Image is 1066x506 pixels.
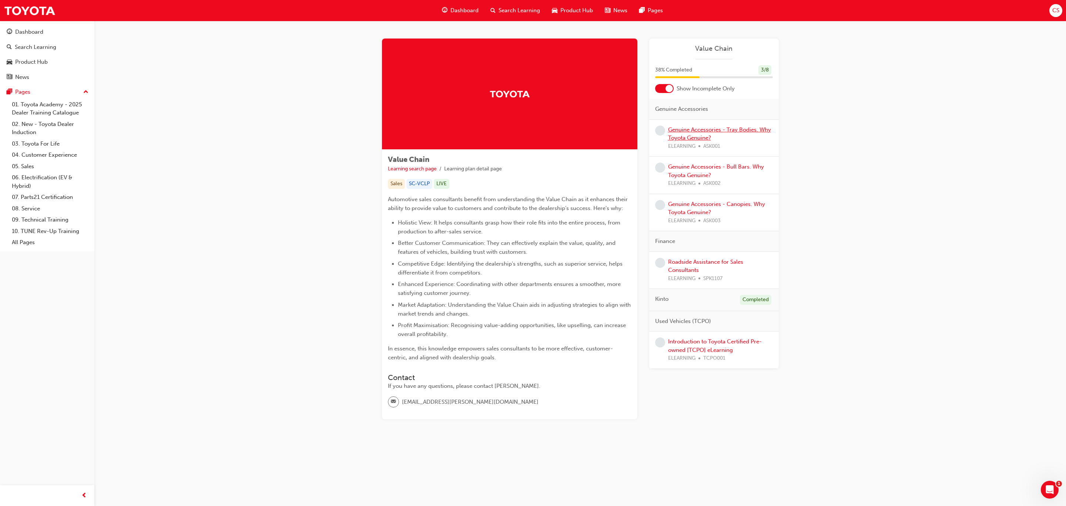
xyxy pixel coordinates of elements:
[3,85,91,99] button: Pages
[442,6,447,15] span: guage-icon
[9,119,91,138] a: 02. New - Toyota Dealer Induction
[391,397,396,407] span: email-icon
[9,192,91,203] a: 07. Parts21 Certification
[9,161,91,172] a: 05. Sales
[388,382,631,390] div: If you have any questions, please contact [PERSON_NAME].
[388,373,631,382] h3: Contact
[639,6,645,15] span: pages-icon
[7,29,12,36] span: guage-icon
[388,196,629,212] span: Automotive sales consultants benefit from understanding the Value Chain as it enhances their abil...
[402,398,539,406] span: [EMAIL_ADDRESS][PERSON_NAME][DOMAIN_NAME]
[3,70,91,84] a: News
[15,88,30,96] div: Pages
[406,179,432,189] div: SC-VCLP
[15,28,43,36] div: Dashboard
[740,295,771,305] div: Completed
[668,126,771,142] a: Genuine Accessories - Tray Bodies. Why Toyota Genuine?
[655,337,665,347] span: learningRecordVerb_NONE-icon
[9,226,91,237] a: 10. TUNE Rev-Up Training
[655,105,708,113] span: Genuine Accessories
[388,179,405,189] div: Sales
[434,179,449,189] div: LIVE
[703,354,725,363] span: TCPO001
[655,66,692,74] span: 38 % Completed
[703,217,721,225] span: ASK003
[15,73,29,81] div: News
[398,260,624,276] span: Competitive Edge: Identifying the dealership's strengths, such as superior service, helps differe...
[668,142,695,151] span: ELEARNING
[436,3,485,18] a: guage-iconDashboard
[1041,481,1059,499] iframe: Intercom live chat
[546,3,599,18] a: car-iconProduct Hub
[4,2,56,19] img: Trak
[655,44,773,53] a: Value Chain
[648,6,663,15] span: Pages
[15,58,48,66] div: Product Hub
[703,179,721,188] span: ASK002
[7,89,12,96] span: pages-icon
[552,6,557,15] span: car-icon
[9,203,91,214] a: 08. Service
[7,44,12,51] span: search-icon
[655,295,668,303] span: Kinto
[9,237,91,248] a: All Pages
[485,3,546,18] a: search-iconSearch Learning
[3,55,91,69] a: Product Hub
[7,59,12,66] span: car-icon
[655,317,711,326] span: Used Vehicles (TCPO)
[605,6,610,15] span: news-icon
[398,322,627,337] span: Profit Maximisation: Recognising value-adding opportunities, like upselling, can increase overall...
[9,138,91,150] a: 03. Toyota For Life
[1056,481,1062,487] span: 1
[15,43,56,51] div: Search Learning
[398,281,622,296] span: Enhanced Experience: Coordinating with other departments ensures a smoother, more satisfying cust...
[81,491,87,500] span: prev-icon
[668,163,764,179] a: Genuine Accessories - Bull Bars. Why Toyota Genuine?
[450,6,479,15] span: Dashboard
[398,219,622,235] span: Holistic View: It helps consultants grasp how their role fits into the entire process, from produ...
[677,84,735,93] span: Show Incomplete Only
[668,338,762,353] a: Introduction to Toyota Certified Pre-owned [TCPO] eLearning
[655,237,675,246] span: Finance
[668,259,743,274] a: Roadside Assistance for Sales Consultants
[3,25,91,39] a: Dashboard
[388,345,613,361] span: In essence, this knowledge empowers sales consultants to be more effective, customer-centric, and...
[703,142,720,151] span: ASK001
[83,87,88,97] span: up-icon
[560,6,593,15] span: Product Hub
[490,6,496,15] span: search-icon
[9,214,91,226] a: 09. Technical Training
[668,274,695,283] span: ELEARNING
[3,40,91,54] a: Search Learning
[599,3,633,18] a: news-iconNews
[388,155,429,164] span: Value Chain
[9,99,91,119] a: 01. Toyota Academy - 2025 Dealer Training Catalogue
[655,126,665,136] span: learningRecordVerb_NONE-icon
[703,274,723,283] span: SPK1107
[1052,6,1059,15] span: CS
[7,74,12,81] span: news-icon
[668,217,695,225] span: ELEARNING
[398,240,617,255] span: Better Customer Communication: They can effectively explain the value, quality, and features of v...
[388,166,437,172] a: Learning search page
[1049,4,1062,17] button: CS
[668,201,765,216] a: Genuine Accessories - Canopies. Why Toyota Genuine?
[3,24,91,85] button: DashboardSearch LearningProduct HubNews
[613,6,627,15] span: News
[489,87,530,100] img: Trak
[633,3,669,18] a: pages-iconPages
[655,258,665,268] span: learningRecordVerb_NONE-icon
[9,172,91,192] a: 06. Electrification (EV & Hybrid)
[668,354,695,363] span: ELEARNING
[444,165,502,173] li: Learning plan detail page
[655,200,665,210] span: learningRecordVerb_NONE-icon
[758,65,771,75] div: 3 / 8
[499,6,540,15] span: Search Learning
[398,302,632,317] span: Market Adaptation: Understanding the Value Chain aids in adjusting strategies to align with marke...
[655,163,665,173] span: learningRecordVerb_NONE-icon
[9,149,91,161] a: 04. Customer Experience
[668,179,695,188] span: ELEARNING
